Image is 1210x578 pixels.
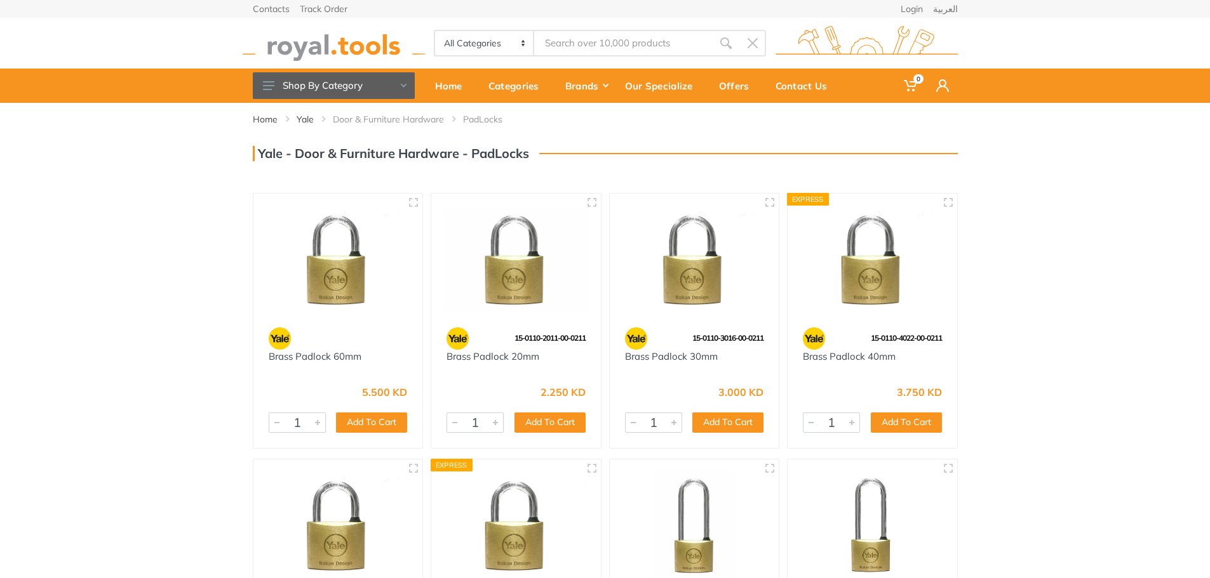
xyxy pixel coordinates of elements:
a: العربية [933,4,958,13]
div: Offers [710,72,767,99]
button: Add To Cart [871,412,942,433]
a: Categories [480,69,556,103]
a: Login [901,4,923,13]
button: Add To Cart [692,412,763,433]
a: Contacts [253,4,290,13]
a: Home [426,69,480,103]
div: Brands [556,72,616,99]
a: Door & Furniture Hardware [333,113,444,126]
img: royal.tools Logo [776,26,958,61]
div: Express [787,193,829,206]
select: Category [435,31,535,55]
span: 15-0110-2011-00-0211 [514,333,586,343]
button: Shop By Category [253,72,415,99]
a: Brass Padlock 30mm [625,350,718,362]
div: Our Specialize [616,72,710,99]
a: Brass Padlock 20mm [447,350,539,362]
div: 2.250 KD [541,387,586,397]
button: Add To Cart [514,412,586,433]
img: Royal Tools - Brass Padlock 60mm [265,205,412,315]
img: Royal Tools - Brass Padlock 40mm [799,205,946,315]
a: Contact Us [767,69,845,103]
img: 23.webp [447,327,469,350]
img: Royal Tools - Brass Padlock 20mm [443,205,589,315]
div: Categories [480,72,556,99]
nav: breadcrumb [253,113,958,126]
div: Express [431,459,473,471]
a: Brass Padlock 40mm [803,350,896,362]
img: 23.webp [625,327,647,350]
span: 15-0110-3016-00-0211 [692,333,763,343]
div: 3.000 KD [718,387,763,397]
h3: Yale - Door & Furniture Hardware - PadLocks [253,146,529,161]
a: Brass Padlock 60mm [269,350,361,362]
div: 5.500 KD [362,387,407,397]
div: Contact Us [767,72,845,99]
span: 0 [913,74,924,84]
img: Royal Tools - Brass Padlock 30mm [621,205,768,315]
a: Home [253,113,278,126]
input: Site search [534,30,712,56]
span: 15-0110-4022-00-0211 [871,333,942,343]
img: 23.webp [269,327,291,350]
a: Track Order [300,4,347,13]
a: 0 [895,69,927,103]
a: Offers [710,69,767,103]
img: 23.webp [803,327,825,350]
button: Add To Cart [336,412,407,433]
a: Yale [297,113,314,126]
li: PadLocks [463,113,521,126]
div: 3.750 KD [897,387,942,397]
img: royal.tools Logo [243,26,425,61]
div: Home [426,72,480,99]
a: Our Specialize [616,69,710,103]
